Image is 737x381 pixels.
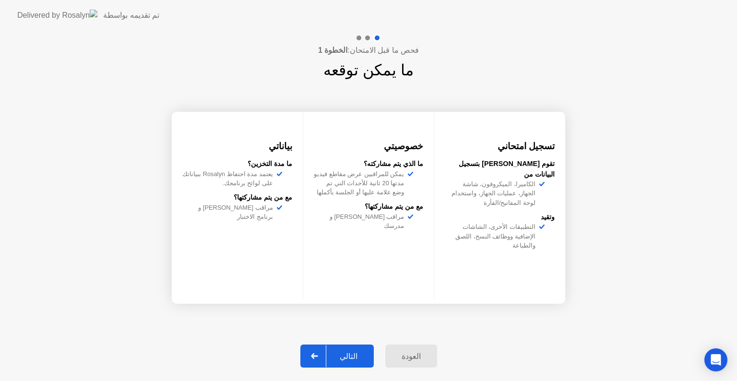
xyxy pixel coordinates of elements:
h3: تسجيل امتحاني [445,140,555,153]
div: يعتمد مدة احتفاظ Rosalyn ببياناتك على لوائح برنامجك. [182,169,277,188]
button: العودة [385,345,437,368]
div: تم تقديمه بواسطة [103,10,159,21]
div: العودة [388,352,434,361]
h4: فحص ما قبل الامتحان: [318,45,419,56]
h3: بياناتي [182,140,292,153]
div: الكاميرا، الميكروفون، شاشة الجهاز، عمليات الجهاز، واستخدام لوحة المفاتيح/الفأرة [445,179,539,207]
div: التطبيقات الأخرى، الشاشات الإضافية ووظائف النسخ، اللصق والطباعة [445,222,539,250]
h3: خصوصيتي [314,140,424,153]
div: ما الذي يتم مشاركته؟ [314,159,424,169]
div: يمكن للمراقبين عرض مقاطع فيديو مدتها 20 ثانية للأحداث التي تم وضع علامة عليها أو الجلسة بأكملها [314,169,408,197]
div: مع من يتم مشاركتها؟ [314,202,424,212]
div: ما مدة التخزين؟ [182,159,292,169]
div: وتقيد [445,212,555,223]
div: مع من يتم مشاركتها؟ [182,192,292,203]
div: Open Intercom Messenger [704,348,727,371]
div: تقوم [PERSON_NAME] بتسجيل البيانات من [445,159,555,179]
h1: ما يمكن توقعه [323,59,414,82]
div: مراقب [PERSON_NAME] و برنامج الاختبار [182,203,277,221]
b: الخطوة 1 [318,46,347,54]
button: التالي [300,345,374,368]
div: التالي [326,352,371,361]
div: مراقب [PERSON_NAME] و مدرسك [314,212,408,230]
img: Delivered by Rosalyn [17,10,97,21]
